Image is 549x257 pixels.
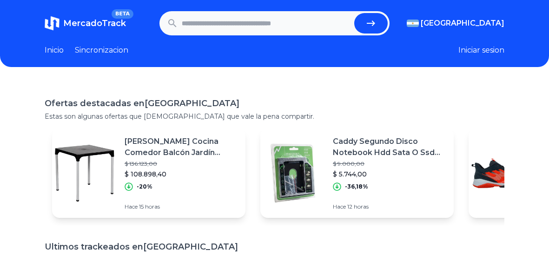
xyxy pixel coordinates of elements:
p: Estas son algunas ofertas que [DEMOGRAPHIC_DATA] que vale la pena compartir. [45,112,504,121]
p: $ 108.898,40 [125,169,238,179]
p: [PERSON_NAME] Cocina Comedor Balcón Jardín Plástica Apilable [125,136,238,158]
img: Featured image [52,141,117,206]
h1: Ultimos trackeados en [GEOGRAPHIC_DATA] [45,240,504,253]
button: Iniciar sesion [458,45,504,56]
a: Featured imageCaddy Segundo Disco Notebook Hdd Sata O Ssd 12,7mm$ 9.000,00$ 5.744,00-36,18%Hace 1... [260,128,454,218]
img: Featured image [469,141,534,206]
img: Featured image [260,141,325,206]
span: [GEOGRAPHIC_DATA] [421,18,504,29]
a: Sincronizacion [75,45,128,56]
img: MercadoTrack [45,16,60,31]
p: -36,18% [345,183,368,190]
button: [GEOGRAPHIC_DATA] [407,18,504,29]
a: Featured image[PERSON_NAME] Cocina Comedor Balcón Jardín Plástica Apilable$ 136.123,00$ 108.898,4... [52,128,245,218]
p: Hace 12 horas [333,203,446,210]
p: $ 136.123,00 [125,160,238,168]
p: -20% [137,183,152,190]
a: Inicio [45,45,64,56]
h1: Ofertas destacadas en [GEOGRAPHIC_DATA] [45,97,504,110]
span: BETA [112,9,133,19]
p: $ 9.000,00 [333,160,446,168]
img: Argentina [407,20,419,27]
p: Caddy Segundo Disco Notebook Hdd Sata O Ssd 12,7mm [333,136,446,158]
p: Hace 15 horas [125,203,238,210]
p: $ 5.744,00 [333,169,446,179]
span: MercadoTrack [63,18,126,28]
a: MercadoTrackBETA [45,16,126,31]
